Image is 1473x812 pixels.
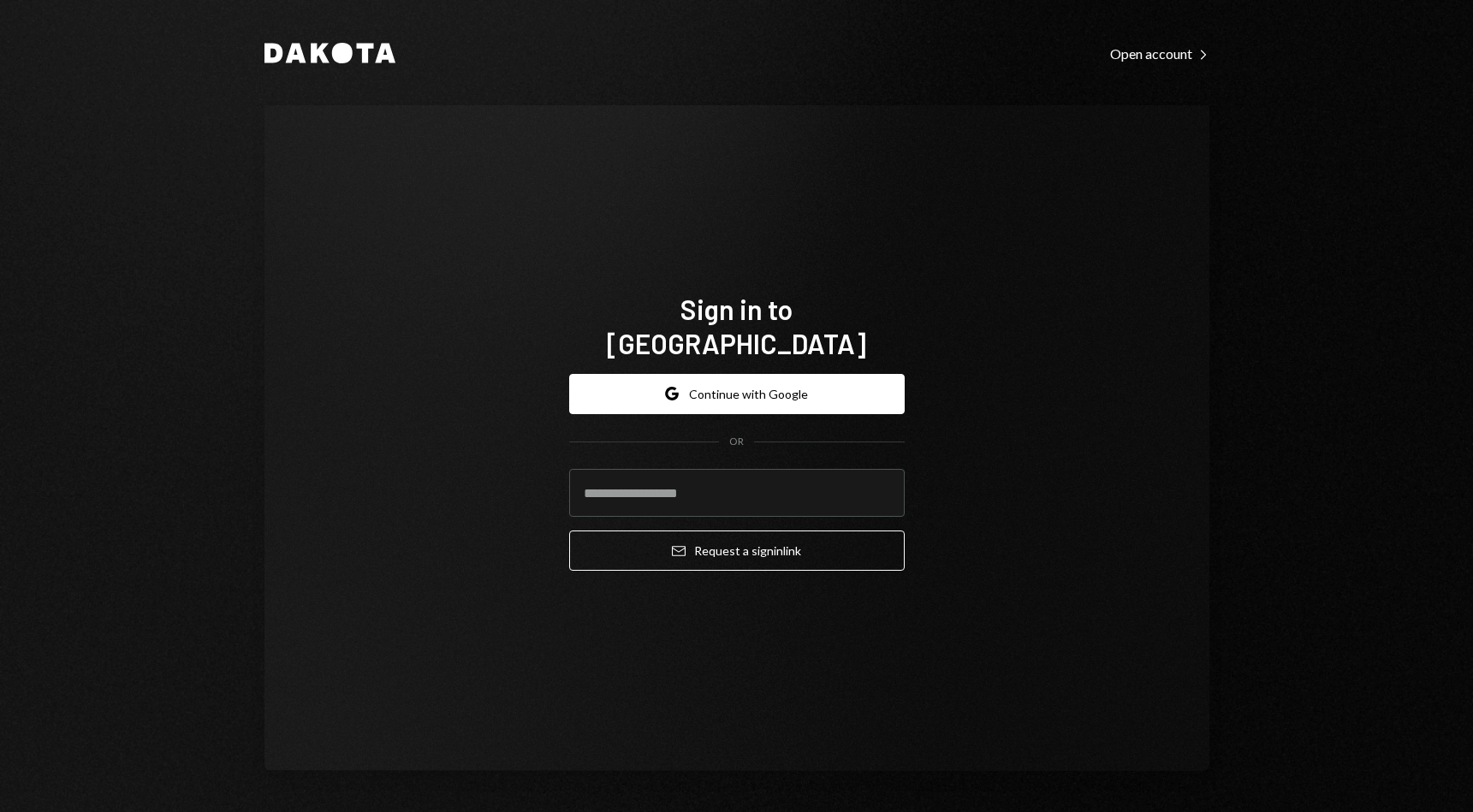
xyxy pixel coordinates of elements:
h1: Sign in to [GEOGRAPHIC_DATA] [569,292,905,360]
button: Continue with Google [569,374,905,414]
button: Request a signinlink [569,530,905,571]
a: Open account [1110,44,1209,62]
div: OR [729,435,744,449]
div: Open account [1110,45,1209,62]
